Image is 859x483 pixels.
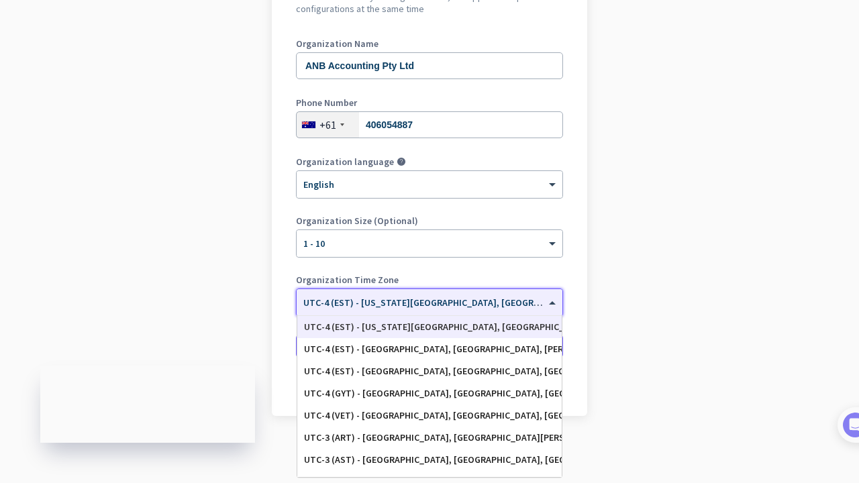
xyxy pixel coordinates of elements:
label: Organization Name [296,39,563,48]
div: Go back [296,382,563,392]
label: Phone Number [296,98,563,107]
div: UTC-3 (ART) - [GEOGRAPHIC_DATA], [GEOGRAPHIC_DATA][PERSON_NAME][GEOGRAPHIC_DATA], [GEOGRAPHIC_DATA] [304,432,555,443]
div: UTC-4 (EST) - [GEOGRAPHIC_DATA], [GEOGRAPHIC_DATA], [PERSON_NAME] 73, Port-de-Paix [304,343,555,355]
label: Organization Time Zone [296,275,563,284]
i: help [397,157,406,166]
iframe: Insightful Status [40,366,255,443]
div: UTC-3 (AST) - [GEOGRAPHIC_DATA], [GEOGRAPHIC_DATA], [GEOGRAPHIC_DATA], [GEOGRAPHIC_DATA] [304,454,555,466]
div: UTC-4 (VET) - [GEOGRAPHIC_DATA], [GEOGRAPHIC_DATA], [GEOGRAPHIC_DATA], [GEOGRAPHIC_DATA] [304,410,555,421]
div: UTC-4 (EST) - [US_STATE][GEOGRAPHIC_DATA], [GEOGRAPHIC_DATA], [GEOGRAPHIC_DATA], [GEOGRAPHIC_DATA] [304,321,555,333]
div: Options List [297,316,562,477]
label: Organization language [296,157,394,166]
label: Organization Size (Optional) [296,216,563,225]
input: What is the name of your organization? [296,52,563,79]
div: +61 [319,118,336,131]
div: UTC-4 (GYT) - [GEOGRAPHIC_DATA], [GEOGRAPHIC_DATA], [GEOGRAPHIC_DATA] [304,388,555,399]
input: 2 1234 5678 [296,111,563,138]
div: UTC-4 (EST) - [GEOGRAPHIC_DATA], [GEOGRAPHIC_DATA], [GEOGRAPHIC_DATA], [GEOGRAPHIC_DATA] [304,366,555,377]
button: Create Organization [296,334,563,358]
